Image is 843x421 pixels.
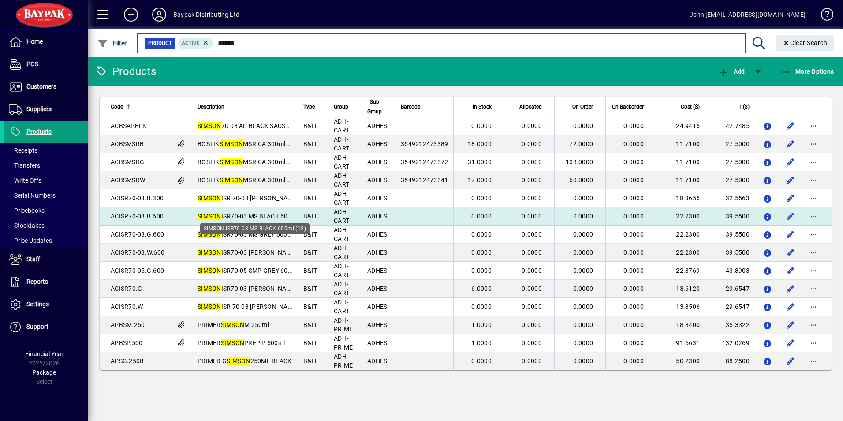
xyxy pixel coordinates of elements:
button: Edit [783,354,798,368]
span: Stocktakes [9,222,45,229]
td: 27.5000 [705,153,755,171]
em: SIMSON [198,267,221,274]
td: 11.7100 [656,153,705,171]
span: Financial Year [25,350,63,357]
div: SIMSON ISR70-03 MS BLACK 600ml (12) [200,223,310,234]
span: 0.0000 [471,213,492,220]
span: Type [303,102,315,112]
span: 0.0000 [573,195,593,202]
span: ADH-CART [334,208,349,224]
span: BOSTIK MSR-CA 300ml POLYMER WHITE MARINE GRADE [198,177,382,184]
span: 0.0000 [522,339,542,346]
button: Edit [783,137,798,151]
a: Customers [4,76,88,98]
div: On Backorder [611,102,652,112]
span: ISR70-03 MS GREY 600ml (12) [198,231,307,238]
td: 29.6547 [705,280,755,298]
span: ADHES [367,321,387,328]
span: B&IT [303,177,317,184]
em: SIMSON [220,140,243,147]
div: Sub Group [367,97,390,117]
span: More Options [780,68,834,75]
button: More options [806,227,821,241]
span: 0.0000 [471,249,492,256]
a: Price Updates [4,233,88,248]
span: 0.0000 [573,249,593,256]
button: More options [806,137,821,151]
button: Edit [783,173,798,187]
em: SIMSON [198,285,221,292]
span: ADHES [367,177,387,184]
span: B&IT [303,231,317,238]
span: B&IT [303,357,317,365]
td: 132.0269 [705,334,755,352]
span: APSG.250B [111,357,144,365]
div: Barcode [401,102,448,112]
div: In Stock [459,102,500,112]
a: Reports [4,271,88,293]
span: ADHES [367,140,387,147]
span: 0.0000 [522,177,542,184]
a: POS [4,53,88,75]
span: 0.0000 [573,339,593,346]
span: 0.0000 [522,195,542,202]
span: Pricebooks [9,207,45,214]
td: 39.5500 [705,207,755,226]
a: Staff [4,248,88,271]
button: Edit [783,209,798,223]
span: 0.0000 [573,357,593,365]
button: Edit [783,282,798,296]
span: 0.0000 [573,213,593,220]
span: APBSP.500 [111,339,142,346]
div: Code [111,102,164,112]
a: Pricebooks [4,203,88,218]
span: ADH-CART [334,118,349,134]
span: BOSTIK MSR-CA 300ml POLYMER GREY MARINE GRADE [198,158,379,165]
span: 60.0000 [569,177,593,184]
span: ADHES [367,158,387,165]
td: 43.8903 [705,262,755,280]
a: Serial Numbers [4,188,88,203]
a: Receipts [4,143,88,158]
span: 0.0000 [522,303,542,310]
button: Add [716,64,747,79]
em: SIMSON [198,231,221,238]
span: 0.0000 [573,321,593,328]
a: Support [4,316,88,338]
span: 0.0000 [623,339,644,346]
span: ISR70-03 MS BLACK 600ml (12) [198,213,312,220]
span: ADH-PRIME [334,353,353,369]
span: Home [26,38,43,45]
span: Active [182,40,200,46]
button: Edit [783,263,798,278]
span: 0.0000 [522,321,542,328]
span: 0.0000 [623,158,644,165]
span: ACBSMSRB [111,140,144,147]
span: ADH-CART [334,154,349,170]
button: More options [806,282,821,296]
a: Knowledge Base [814,2,832,30]
div: On Order [560,102,601,112]
span: 0.0000 [471,231,492,238]
td: 18.9655 [656,189,705,207]
span: 0.0000 [573,303,593,310]
td: 42.7485 [705,117,755,135]
td: 35.3322 [705,316,755,334]
em: SIMSON [221,339,245,346]
span: Allocated [519,102,542,112]
button: More options [806,336,821,350]
span: ADH-CART [334,136,349,152]
a: Settings [4,293,88,316]
button: More Options [778,64,836,79]
span: 0.0000 [522,231,542,238]
span: ACBSAPBLK [111,122,146,129]
td: 13.6120 [656,280,705,298]
span: Clear Search [783,39,828,46]
span: Support [26,323,48,330]
span: Description [198,102,224,112]
button: Edit [783,300,798,314]
span: Group [334,102,348,112]
button: Edit [783,191,798,205]
span: 0.0000 [623,321,644,328]
span: ADHES [367,249,387,256]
